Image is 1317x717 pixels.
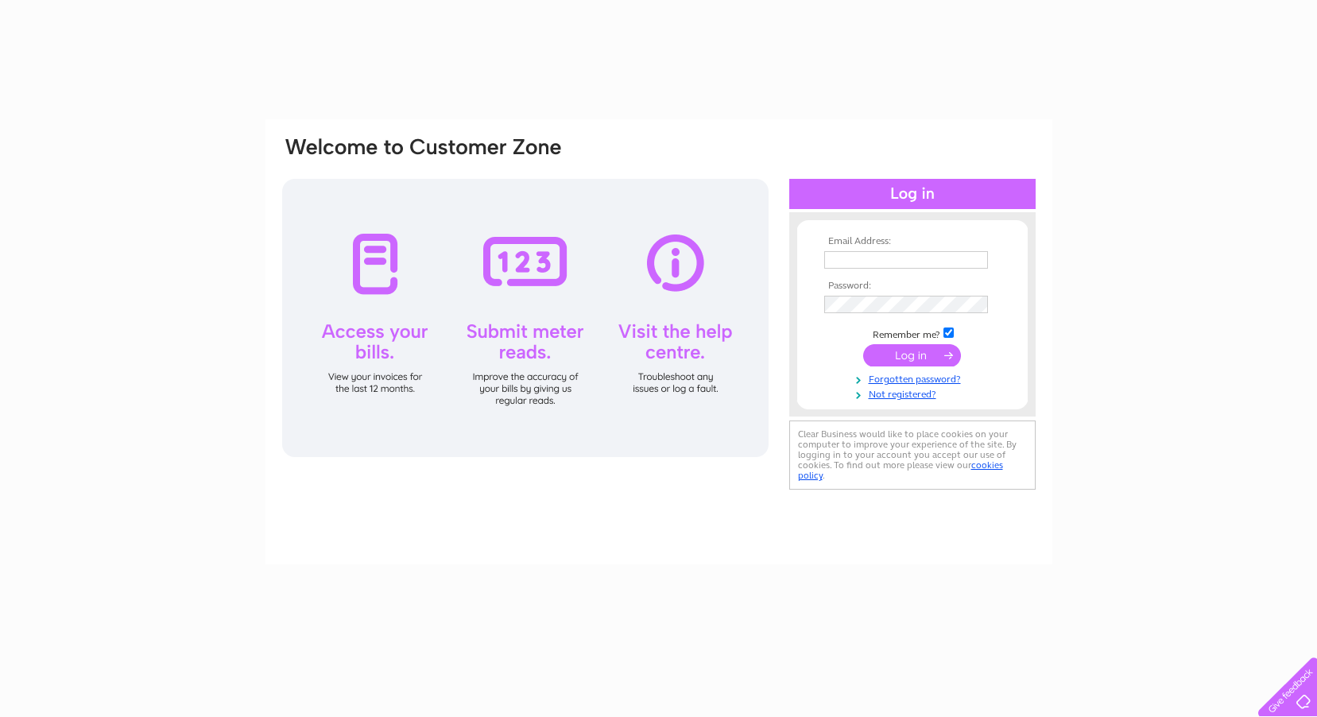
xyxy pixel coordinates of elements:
[798,459,1003,481] a: cookies policy
[820,325,1005,341] td: Remember me?
[863,344,961,366] input: Submit
[824,386,1005,401] a: Not registered?
[789,421,1036,490] div: Clear Business would like to place cookies on your computer to improve your experience of the sit...
[820,281,1005,292] th: Password:
[824,370,1005,386] a: Forgotten password?
[820,236,1005,247] th: Email Address:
